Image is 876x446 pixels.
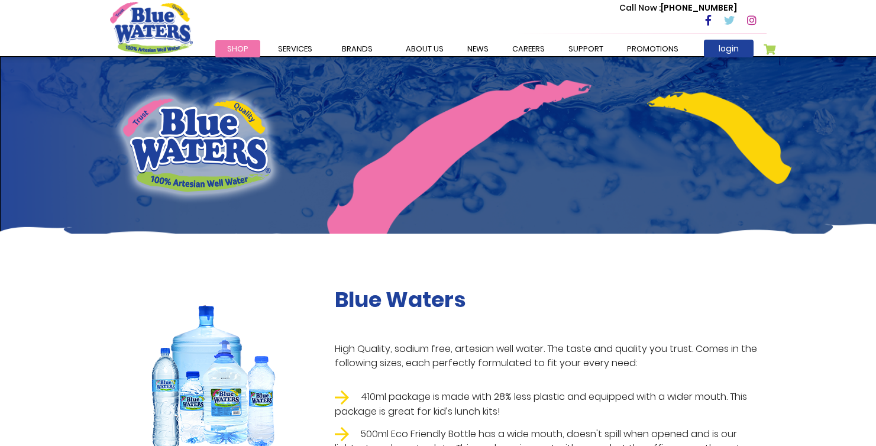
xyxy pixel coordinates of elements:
[455,40,500,57] a: News
[335,390,767,419] li: 410ml package is made with 28% less plastic and equipped with a wider mouth. This package is grea...
[500,40,557,57] a: careers
[619,2,737,14] p: [PHONE_NUMBER]
[704,40,754,57] a: login
[227,43,248,54] span: Shop
[342,43,373,54] span: Brands
[615,40,690,57] a: Promotions
[394,40,455,57] a: about us
[335,287,767,312] h2: Blue Waters
[557,40,615,57] a: support
[278,43,312,54] span: Services
[619,2,661,14] span: Call Now :
[110,2,193,54] a: store logo
[335,342,767,370] p: High Quality, sodium free, artesian well water. The taste and quality you trust. Comes in the fol...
